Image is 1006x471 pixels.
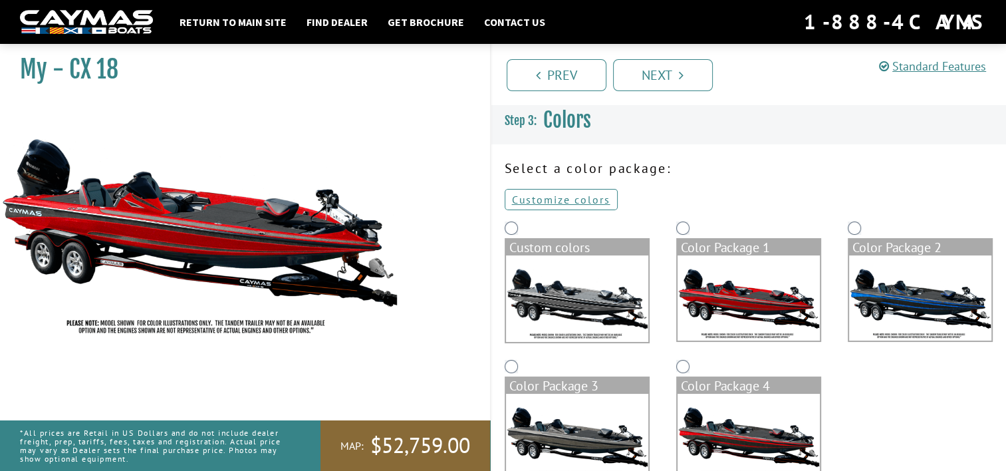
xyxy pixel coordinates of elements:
[849,239,991,255] div: Color Package 2
[505,189,618,210] a: Customize colors
[507,59,606,91] a: Prev
[879,59,986,74] a: Standard Features
[173,13,293,31] a: Return to main site
[20,10,153,35] img: white-logo-c9c8dbefe5ff5ceceb0f0178aa75bf4bb51f6bca0971e226c86eb53dfe498488.png
[506,239,648,255] div: Custom colors
[505,158,993,178] p: Select a color package:
[340,439,364,453] span: MAP:
[381,13,471,31] a: Get Brochure
[678,255,820,341] img: color_package_272.png
[804,7,986,37] div: 1-888-4CAYMAS
[300,13,374,31] a: Find Dealer
[20,422,291,470] p: *All prices are Retail in US Dollars and do not include dealer freight, prep, tariffs, fees, taxe...
[477,13,552,31] a: Contact Us
[320,420,490,471] a: MAP:$52,759.00
[849,255,991,341] img: color_package_273.png
[678,239,820,255] div: Color Package 1
[506,378,648,394] div: Color Package 3
[20,55,457,84] h1: My - CX 18
[506,255,648,342] img: cx18-Base-Layer.png
[613,59,713,91] a: Next
[678,378,820,394] div: Color Package 4
[370,432,470,460] span: $52,759.00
